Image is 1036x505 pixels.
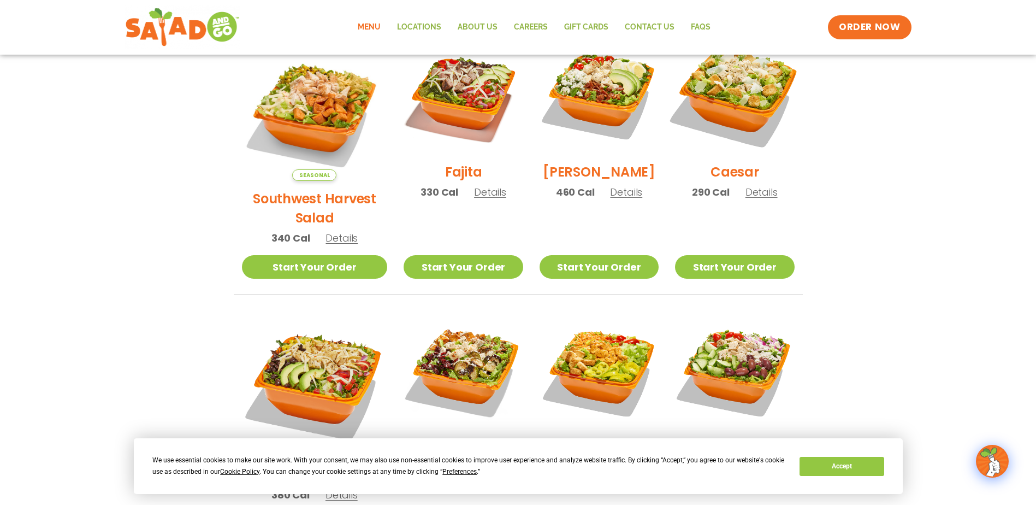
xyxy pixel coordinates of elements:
a: About Us [449,15,506,40]
a: Start Your Order [242,255,388,279]
h2: [PERSON_NAME] [543,162,655,181]
h2: Caesar [711,162,759,181]
span: 380 Cal [271,488,310,502]
h2: Southwest Harvest Salad [242,189,388,227]
span: 330 Cal [421,185,458,199]
span: Seasonal [292,169,336,181]
img: Product photo for Southwest Harvest Salad [242,35,388,181]
img: Product photo for Caesar Salad [665,25,804,165]
img: Product photo for BBQ Ranch Salad [242,311,388,457]
img: Product photo for Fajita Salad [404,35,523,154]
a: GIFT CARDS [556,15,617,40]
a: Locations [389,15,449,40]
a: Start Your Order [540,255,659,279]
a: Careers [506,15,556,40]
span: Details [474,185,506,199]
a: Contact Us [617,15,683,40]
img: new-SAG-logo-768×292 [125,5,240,49]
h2: Fajita [445,162,482,181]
span: 290 Cal [692,185,730,199]
span: Details [325,488,358,502]
a: FAQs [683,15,719,40]
img: Product photo for Greek Salad [675,311,794,430]
a: Start Your Order [675,255,794,279]
img: Product photo for Roasted Autumn Salad [404,311,523,430]
button: Accept [800,457,884,476]
span: Details [325,231,358,245]
a: Start Your Order [404,255,523,279]
a: Menu [350,15,389,40]
span: Details [610,185,642,199]
img: Product photo for Cobb Salad [540,35,659,154]
span: 460 Cal [556,185,595,199]
div: Cookie Consent Prompt [134,438,903,494]
img: Product photo for Buffalo Chicken Salad [540,311,659,430]
a: ORDER NOW [828,15,911,39]
span: Preferences [442,468,477,475]
span: 340 Cal [271,231,310,245]
nav: Menu [350,15,719,40]
img: wpChatIcon [977,446,1008,477]
div: We use essential cookies to make our site work. With your consent, we may also use non-essential ... [152,455,786,478]
span: Details [745,185,778,199]
span: ORDER NOW [839,21,900,34]
span: Cookie Policy [220,468,259,475]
